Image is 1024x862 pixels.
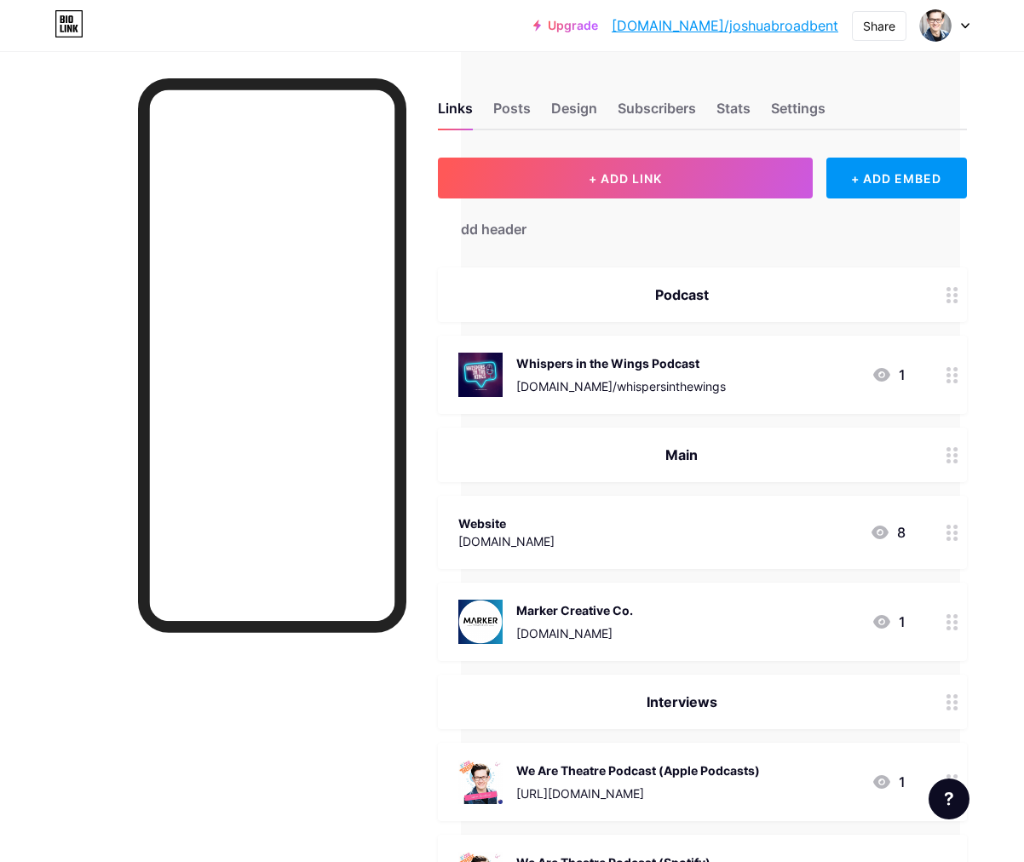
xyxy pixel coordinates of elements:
[458,532,555,550] div: [DOMAIN_NAME]
[458,760,503,804] img: We Are Theatre Podcast (Apple Podcasts)
[589,171,662,186] span: + ADD LINK
[438,98,473,129] div: Links
[872,365,906,385] div: 1
[516,784,760,802] div: [URL][DOMAIN_NAME]
[458,353,503,397] img: Whispers in the Wings Podcast
[516,624,633,642] div: [DOMAIN_NAME]
[618,98,696,129] div: Subscribers
[551,98,597,129] div: Design
[872,612,906,632] div: 1
[872,772,906,792] div: 1
[516,761,760,779] div: We Are Theatre Podcast (Apple Podcasts)
[533,19,598,32] a: Upgrade
[438,219,526,239] div: + Add header
[612,15,838,36] a: [DOMAIN_NAME]/joshuabroadbent
[493,98,531,129] div: Posts
[870,522,906,543] div: 8
[438,158,813,198] button: + ADD LINK
[458,600,503,644] img: Marker Creative Co.
[458,284,906,305] div: Podcast
[716,98,751,129] div: Stats
[516,354,726,372] div: Whispers in the Wings Podcast
[516,377,726,395] div: [DOMAIN_NAME]/whispersinthewings
[516,601,633,619] div: Marker Creative Co.
[458,514,555,532] div: Website
[863,17,895,35] div: Share
[919,9,952,42] img: joshuabroadbent
[458,692,906,712] div: Interviews
[826,158,967,198] div: + ADD EMBED
[771,98,826,129] div: Settings
[458,445,906,465] div: Main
